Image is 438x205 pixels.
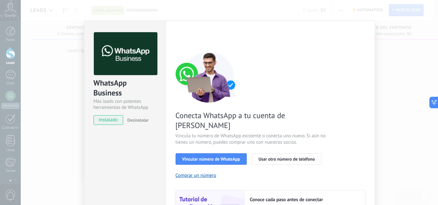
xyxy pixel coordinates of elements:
img: connect number [176,51,243,102]
button: Vincular número de WhatsApp [176,153,247,165]
span: Usar otro número de teléfono [259,157,315,161]
button: Desinstalar [125,115,149,125]
span: Vincula tu número de WhatsApp existente o conecta uno nuevo. Si aún no tienes un número, puedes c... [176,133,328,146]
span: instalado [94,115,123,125]
span: Vincular número de WhatsApp [182,157,240,161]
button: Comprar un número [176,172,216,178]
div: Más leads con potentes herramientas de WhatsApp [94,98,156,110]
button: Usar otro número de teléfono [252,153,321,165]
h2: Conoce cada paso antes de conectar [250,197,359,203]
img: logo_main.png [94,32,157,75]
span: Conecta WhatsApp a tu cuenta de [PERSON_NAME] [176,110,328,130]
span: Desinstalar [127,117,149,123]
div: WhatsApp Business [94,78,156,98]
